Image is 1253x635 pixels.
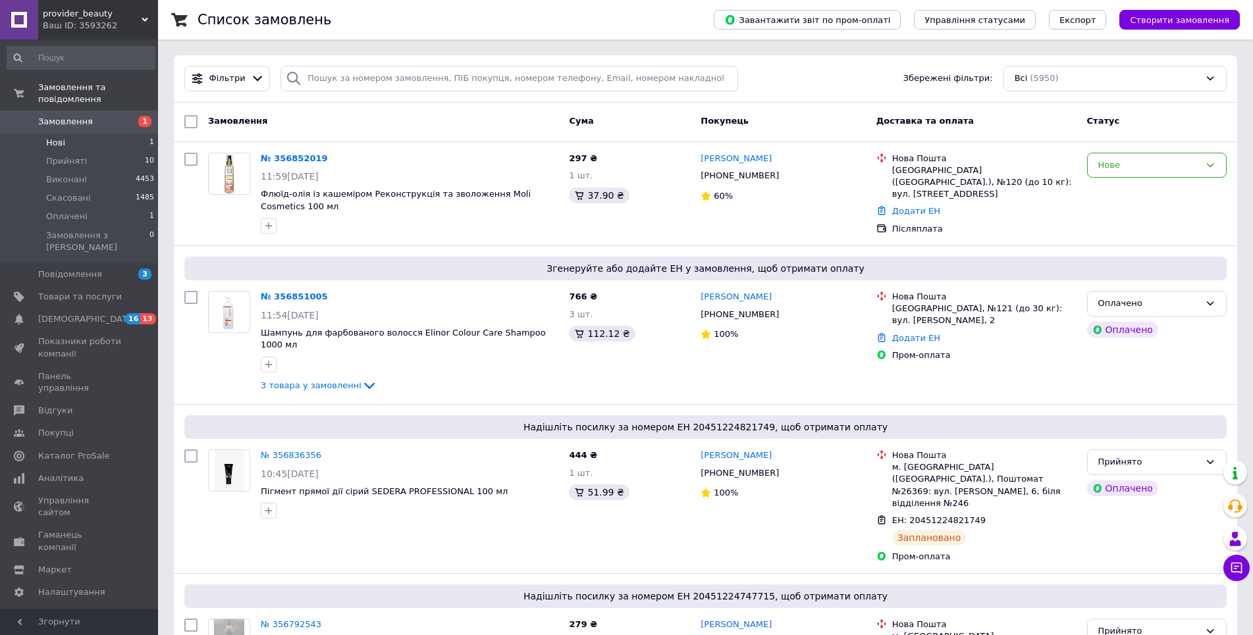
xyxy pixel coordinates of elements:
[46,155,87,167] span: Прийняті
[190,420,1221,434] span: Надішліть посилку за номером ЕН 20451224821749, щоб отримати оплату
[198,12,331,28] h1: Список замовлень
[7,46,155,70] input: Пошук
[1015,72,1028,85] span: Всі
[38,529,122,553] span: Гаманець компанії
[701,153,772,165] a: [PERSON_NAME]
[261,486,508,496] a: Пігмент прямої дії сірий SEDERA PROFESSIONAL 100 мл
[714,10,901,30] button: Завантажити звіт по пром-оплаті
[38,116,93,128] span: Замовлення
[698,465,782,482] div: [PHONE_NUMBER]
[138,116,151,127] span: 1
[140,313,155,324] span: 13
[1030,73,1058,83] span: (5950)
[190,590,1221,603] span: Надішліть посилку за номером ЕН 20451224747715, щоб отримати оплату
[924,15,1025,25] span: Управління статусами
[261,619,321,629] a: № 356792543
[149,137,154,149] span: 1
[1087,480,1158,496] div: Оплачено
[1087,322,1158,338] div: Оплачено
[892,551,1077,563] div: Пром-оплата
[149,230,154,253] span: 0
[43,20,158,32] div: Ваш ID: 3593262
[698,306,782,323] div: [PHONE_NUMBER]
[1098,297,1200,311] div: Оплачено
[892,515,986,525] span: ЕН: 20451224821749
[138,268,151,280] span: 3
[38,427,74,439] span: Покупці
[38,82,158,105] span: Замовлення та повідомлення
[892,153,1077,165] div: Нова Пошта
[569,309,593,319] span: 3 шт.
[261,450,321,460] a: № 356836356
[892,291,1077,303] div: Нова Пошта
[46,137,65,149] span: Нові
[208,449,250,492] a: Фото товару
[892,303,1077,326] div: [GEOGRAPHIC_DATA], №121 (до 30 кг): вул. [PERSON_NAME], 2
[569,188,629,203] div: 37.90 ₴
[208,116,267,126] span: Замовлення
[892,530,967,546] div: Заплановано
[714,329,738,339] span: 100%
[38,405,72,417] span: Відгуки
[208,291,250,333] a: Фото товару
[714,191,733,201] span: 60%
[1223,555,1250,581] button: Чат з покупцем
[213,292,246,332] img: Фото товару
[569,116,593,126] span: Cума
[569,292,597,301] span: 766 ₴
[38,370,122,394] span: Панель управління
[261,292,328,301] a: № 356851005
[892,619,1077,630] div: Нова Пошта
[903,72,993,85] span: Збережені фільтри:
[569,326,635,342] div: 112.12 ₴
[1106,14,1240,24] a: Створити замовлення
[1130,15,1229,25] span: Створити замовлення
[38,336,122,359] span: Показники роботи компанії
[701,291,772,303] a: [PERSON_NAME]
[209,153,250,194] img: Фото товару
[261,153,328,163] a: № 356852019
[1049,10,1107,30] button: Експорт
[38,268,102,280] span: Повідомлення
[209,72,246,85] span: Фільтри
[280,66,738,91] input: Пошук за номером замовлення, ПІБ покупця, номером телефону, Email, номером накладної
[892,206,940,216] a: Додати ЕН
[215,450,244,491] img: Фото товару
[698,167,782,184] div: [PHONE_NUMBER]
[46,211,88,222] span: Оплачені
[714,488,738,497] span: 100%
[208,153,250,195] a: Фото товару
[876,116,974,126] span: Доставка та оплата
[46,174,87,186] span: Виконані
[38,291,122,303] span: Товари та послуги
[261,189,531,211] a: Флюїд-олія із кашеміром Реконструкція та зволоження Moli Cosmetics 100 мл
[149,211,154,222] span: 1
[569,170,593,180] span: 1 шт.
[569,153,597,163] span: 297 ₴
[261,380,377,390] a: 3 товара у замовленні
[145,155,154,167] span: 10
[914,10,1036,30] button: Управління статусами
[569,450,597,460] span: 444 ₴
[1059,15,1096,25] span: Експорт
[261,469,319,479] span: 10:45[DATE]
[261,171,319,182] span: 11:59[DATE]
[701,449,772,462] a: [PERSON_NAME]
[1087,116,1120,126] span: Статус
[701,619,772,631] a: [PERSON_NAME]
[569,484,629,500] div: 51.99 ₴
[892,333,940,343] a: Додати ЕН
[892,461,1077,509] div: м. [GEOGRAPHIC_DATA] ([GEOGRAPHIC_DATA].), Поштомат №26369: вул. [PERSON_NAME], 6, біля відділенн...
[892,223,1077,235] div: Післяплата
[569,619,597,629] span: 279 ₴
[38,495,122,519] span: Управління сайтом
[569,468,593,478] span: 1 шт.
[261,310,319,320] span: 11:54[DATE]
[261,328,546,350] a: Шампунь для фарбованого волосся Elinor Colour Care Shampoo 1000 мл
[38,586,105,598] span: Налаштування
[43,8,142,20] span: provider_beauty
[724,14,890,26] span: Завантажити звіт по пром-оплаті
[125,313,140,324] span: 16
